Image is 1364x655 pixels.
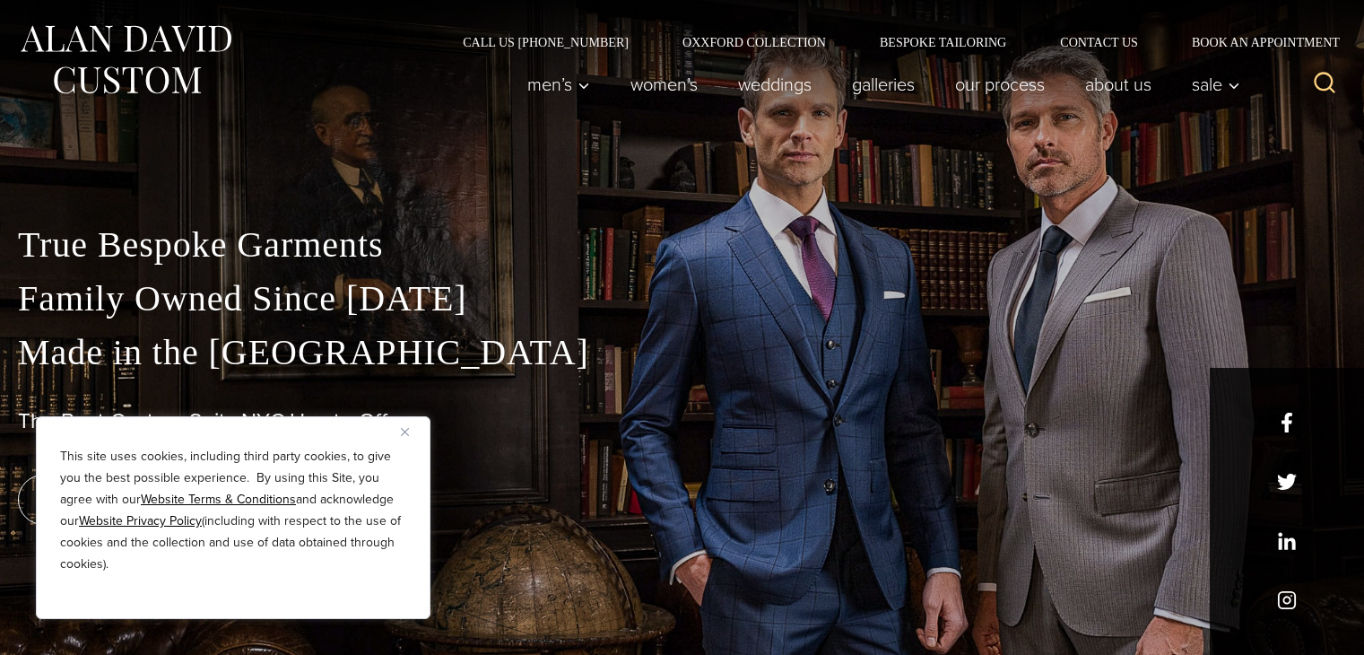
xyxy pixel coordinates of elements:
[18,475,269,525] a: book an appointment
[611,66,718,102] a: Women’s
[60,446,406,575] p: This site uses cookies, including third party cookies, to give you the best possible experience. ...
[832,66,935,102] a: Galleries
[18,20,233,100] img: Alan David Custom
[1065,66,1172,102] a: About Us
[141,490,296,509] a: Website Terms & Conditions
[718,66,832,102] a: weddings
[508,66,1250,102] nav: Primary Navigation
[436,36,656,48] a: Call Us [PHONE_NUMBER]
[401,421,422,442] button: Close
[18,408,1346,434] h1: The Best Custom Suits NYC Has to Offer
[401,428,409,436] img: Close
[853,36,1033,48] a: Bespoke Tailoring
[656,36,853,48] a: Oxxford Collection
[18,218,1346,380] p: True Bespoke Garments Family Owned Since [DATE] Made in the [GEOGRAPHIC_DATA]
[1033,36,1165,48] a: Contact Us
[1303,63,1346,106] button: View Search Form
[527,75,590,93] span: Men’s
[1192,75,1240,93] span: Sale
[935,66,1065,102] a: Our Process
[436,36,1346,48] nav: Secondary Navigation
[79,511,202,530] a: Website Privacy Policy
[1165,36,1346,48] a: Book an Appointment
